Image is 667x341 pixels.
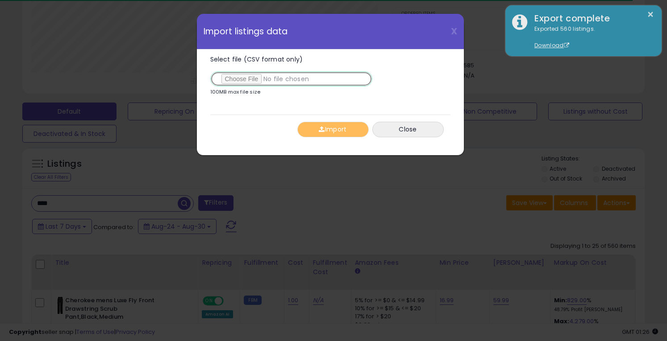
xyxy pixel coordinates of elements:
button: × [647,9,654,20]
div: Export complete [528,12,655,25]
span: Import listings data [204,27,288,36]
span: Select file (CSV format only) [210,55,303,64]
button: Import [297,122,369,137]
button: Close [372,122,444,137]
a: Download [534,41,569,49]
span: X [451,25,457,37]
p: 100MB max file size [210,90,261,94]
div: Exported 560 listings. [528,25,655,50]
